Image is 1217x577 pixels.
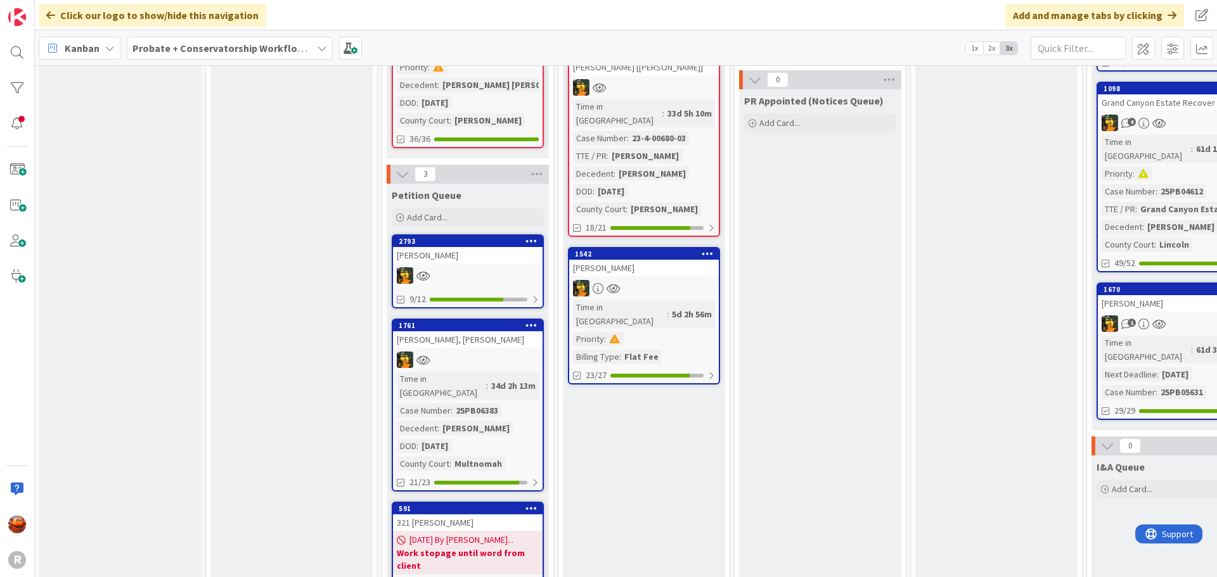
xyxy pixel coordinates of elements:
[983,42,1000,54] span: 2x
[573,99,662,127] div: Time in [GEOGRAPHIC_DATA]
[1159,367,1192,381] div: [DATE]
[1135,202,1137,216] span: :
[393,247,543,263] div: [PERSON_NAME]
[1031,37,1126,60] input: Quick Filter...
[393,514,543,531] div: 321 [PERSON_NAME]
[397,439,416,453] div: DOD
[593,184,595,198] span: :
[397,421,437,435] div: Decedent
[416,96,418,110] span: :
[409,476,430,489] span: 21/23
[439,78,582,92] div: [PERSON_NAME] [PERSON_NAME]
[667,307,669,321] span: :
[573,300,667,328] div: Time in [GEOGRAPHIC_DATA]
[407,212,448,223] span: Add Card...
[428,60,430,74] span: :
[437,421,439,435] span: :
[573,350,619,364] div: Billing Type
[966,42,983,54] span: 1x
[1102,336,1191,364] div: Time in [GEOGRAPHIC_DATA]
[569,59,719,75] div: [PERSON_NAME] [[PERSON_NAME]]
[1191,343,1193,357] span: :
[767,72,789,87] span: 0
[569,248,719,260] div: 1542
[1128,118,1136,126] span: 4
[397,372,486,400] div: Time in [GEOGRAPHIC_DATA]
[607,149,608,163] span: :
[397,267,413,284] img: MR
[586,221,607,234] span: 18/21
[1133,167,1135,181] span: :
[418,96,451,110] div: [DATE]
[399,504,543,513] div: 591
[1102,202,1135,216] div: TTE / PR
[393,236,543,247] div: 2793
[573,79,589,96] img: MR
[399,237,543,246] div: 2793
[664,106,715,120] div: 33d 5h 10m
[397,96,416,110] div: DOD
[1102,385,1156,399] div: Case Number
[397,457,449,471] div: County Court
[1156,238,1192,251] div: Lincoln
[397,60,428,74] div: Priority
[608,149,682,163] div: [PERSON_NAME]
[397,547,539,572] b: Work stopage until word from client
[568,46,720,237] a: [PERSON_NAME] [[PERSON_NAME]]MRTime in [GEOGRAPHIC_DATA]:33d 5h 10mCase Number:23-4-00680-03TTE /...
[132,42,330,54] b: Probate + Conservatorship Workflow (FL2)
[573,332,604,346] div: Priority
[626,202,628,216] span: :
[418,439,451,453] div: [DATE]
[744,94,884,107] span: PR Appointed (Notices Queue)
[759,117,800,129] span: Add Card...
[662,106,664,120] span: :
[1112,483,1152,495] span: Add Card...
[27,2,58,17] span: Support
[569,248,719,276] div: 1542[PERSON_NAME]
[604,332,606,346] span: :
[628,202,701,216] div: [PERSON_NAME]
[449,457,451,471] span: :
[409,293,426,306] span: 9/12
[568,247,720,384] a: 1542[PERSON_NAME]MRTime in [GEOGRAPHIC_DATA]:5d 2h 56mPriority:Billing Type:Flat Fee23/27
[1114,404,1135,417] span: 29/29
[65,41,100,56] span: Kanban
[393,267,543,284] div: MR
[1154,238,1156,251] span: :
[573,167,614,181] div: Decedent
[1000,42,1017,54] span: 3x
[393,503,543,514] div: 591
[397,403,451,417] div: Case Number
[397,113,449,127] div: County Court
[619,350,621,364] span: :
[569,79,719,96] div: MR
[1142,220,1144,234] span: :
[399,321,543,330] div: 1761
[569,260,719,276] div: [PERSON_NAME]
[393,320,543,348] div: 1761[PERSON_NAME], [PERSON_NAME]
[614,167,615,181] span: :
[1128,319,1136,327] span: 1
[1102,184,1156,198] div: Case Number
[393,236,543,263] div: 2793[PERSON_NAME]
[8,516,26,533] img: KA
[669,307,715,321] div: 5d 2h 56m
[409,533,513,547] span: [DATE] By [PERSON_NAME]...
[392,189,461,201] span: Petition Queue
[1157,385,1206,399] div: 25PB05631
[453,403,501,417] div: 25PB06383
[621,350,662,364] div: Flat Fee
[1005,4,1184,27] div: Add and manage tabs by clicking
[575,250,719,258] div: 1542
[573,131,627,145] div: Case Number
[1156,385,1157,399] span: :
[437,78,439,92] span: :
[1156,184,1157,198] span: :
[393,320,543,331] div: 1761
[451,403,453,417] span: :
[1102,167,1133,181] div: Priority
[39,4,266,27] div: Click our logo to show/hide this navigation
[397,78,437,92] div: Decedent
[1191,142,1193,156] span: :
[1102,220,1142,234] div: Decedent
